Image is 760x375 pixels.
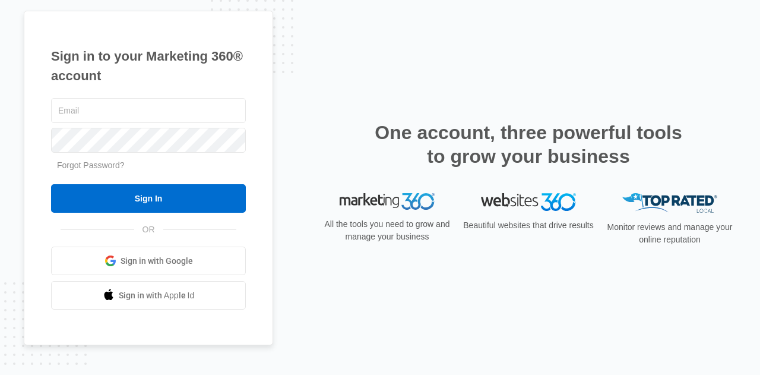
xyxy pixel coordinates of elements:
[462,219,595,232] p: Beautiful websites that drive results
[603,221,736,246] p: Monitor reviews and manage your online reputation
[121,255,193,267] span: Sign in with Google
[51,46,246,86] h1: Sign in to your Marketing 360® account
[134,223,163,236] span: OR
[51,184,246,213] input: Sign In
[371,121,686,168] h2: One account, three powerful tools to grow your business
[321,218,454,243] p: All the tools you need to grow and manage your business
[51,98,246,123] input: Email
[119,289,195,302] span: Sign in with Apple Id
[622,193,717,213] img: Top Rated Local
[481,193,576,210] img: Websites 360
[51,281,246,310] a: Sign in with Apple Id
[340,193,435,210] img: Marketing 360
[57,160,125,170] a: Forgot Password?
[51,247,246,275] a: Sign in with Google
